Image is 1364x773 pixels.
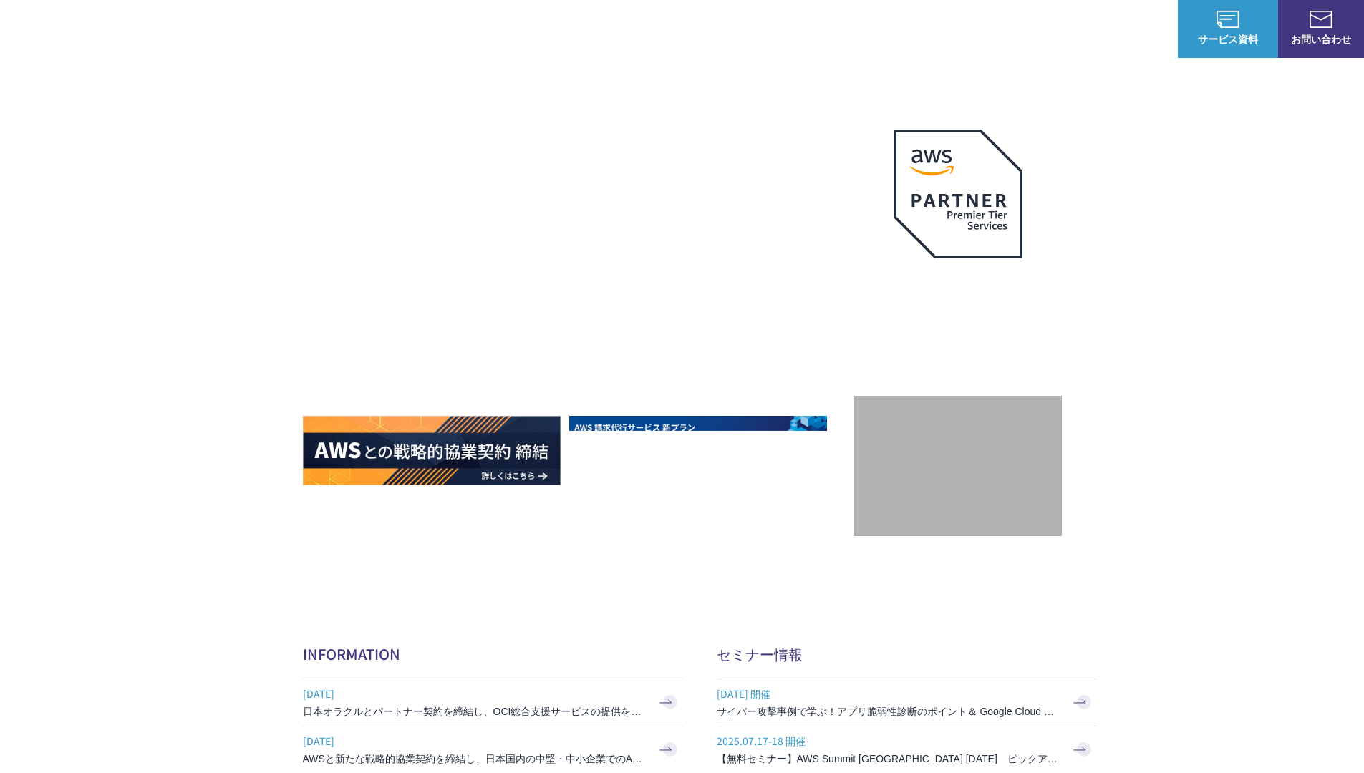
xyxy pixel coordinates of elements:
[1178,31,1278,47] span: サービス資料
[303,235,854,373] h1: AWS ジャーニーの 成功を実現
[717,704,1060,719] h3: サイバー攻撃事例で学ぶ！アプリ脆弱性診断のポイント＆ Google Cloud セキュリティ対策
[717,683,1060,704] span: [DATE] 開催
[303,158,854,221] p: AWSの導入からコスト削減、 構成・運用の最適化からデータ活用まで 規模や業種業態を問わない マネージドサービスで
[303,683,647,704] span: [DATE]
[1123,21,1164,37] a: ログイン
[303,643,682,664] h2: INFORMATION
[883,417,1033,522] img: 契約件数
[972,21,1012,37] a: 導入事例
[569,416,827,485] img: AWS請求代行サービス 統合管理プラン
[303,704,647,719] h3: 日本オラクルとパートナー契約を締結し、OCI総合支援サービスの提供を開始
[303,416,561,485] img: AWSとの戦略的協業契約 締結
[717,679,1096,726] a: [DATE] 開催 サイバー攻撃事例で学ぶ！アプリ脆弱性診断のポイント＆ Google Cloud セキュリティ対策
[717,643,1096,664] h2: セミナー情報
[303,679,682,726] a: [DATE] 日本オラクルとパートナー契約を締結し、OCI総合支援サービスの提供を開始
[682,21,717,37] p: 強み
[894,130,1022,258] img: AWSプレミアティアサービスパートナー
[303,752,647,766] h3: AWSと新たな戦略的協業契約を締結し、日本国内の中堅・中小企業でのAWS活用を加速
[942,276,974,296] em: AWS
[21,11,269,46] a: AWS総合支援サービス C-Chorus NHN テコラスAWS総合支援サービス
[1040,21,1095,37] p: ナレッジ
[876,276,1040,331] p: 最上位プレミアティア サービスパートナー
[303,726,682,773] a: [DATE] AWSと新たな戦略的協業契約を締結し、日本国内の中堅・中小企業でのAWS活用を加速
[1217,11,1239,28] img: AWS総合支援サービス C-Chorus サービス資料
[717,726,1096,773] a: 2025.07.17-18 開催 【無料セミナー】AWS Summit [GEOGRAPHIC_DATA] [DATE] ピックアップセッション
[1278,31,1364,47] span: お問い合わせ
[303,730,647,752] span: [DATE]
[717,752,1060,766] h3: 【無料セミナー】AWS Summit [GEOGRAPHIC_DATA] [DATE] ピックアップセッション
[828,21,943,37] p: 業種別ソリューション
[745,21,800,37] p: サービス
[165,14,269,44] span: NHN テコラス AWS総合支援サービス
[1310,11,1332,28] img: お問い合わせ
[717,730,1060,752] span: 2025.07.17-18 開催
